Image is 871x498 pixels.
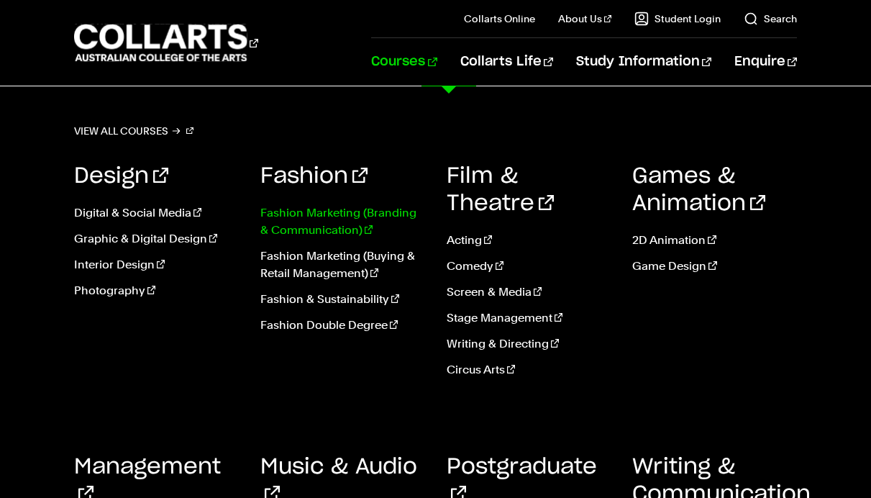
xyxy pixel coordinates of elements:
[447,361,611,379] a: Circus Arts
[634,12,721,26] a: Student Login
[464,12,535,26] a: Collarts Online
[460,38,553,86] a: Collarts Life
[632,166,765,214] a: Games & Animation
[74,230,239,248] a: Graphic & Digital Design
[74,166,168,187] a: Design
[447,335,611,353] a: Writing & Directing
[371,38,437,86] a: Courses
[447,166,554,214] a: Film & Theatre
[260,317,425,334] a: Fashion Double Degree
[447,232,611,249] a: Acting
[260,204,425,239] a: Fashion Marketing (Branding & Communication)
[447,309,611,327] a: Stage Management
[260,166,368,187] a: Fashion
[74,121,193,141] a: View all courses
[74,204,239,222] a: Digital & Social Media
[632,232,797,249] a: 2D Animation
[74,282,239,299] a: Photography
[734,38,797,86] a: Enquire
[632,258,797,275] a: Game Design
[447,284,611,301] a: Screen & Media
[744,12,797,26] a: Search
[260,291,425,308] a: Fashion & Sustainability
[260,248,425,282] a: Fashion Marketing (Buying & Retail Management)
[558,12,611,26] a: About Us
[74,256,239,273] a: Interior Design
[74,22,258,63] div: Go to homepage
[447,258,611,275] a: Comedy
[576,38,711,86] a: Study Information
